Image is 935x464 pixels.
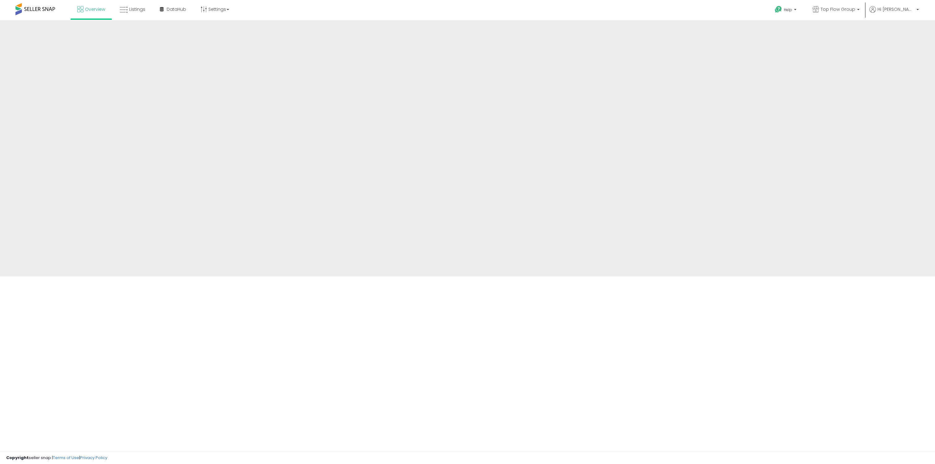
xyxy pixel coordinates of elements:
span: Top Flow Group [821,6,855,12]
span: DataHub [167,6,186,12]
a: Hi [PERSON_NAME] [869,6,919,20]
span: Overview [85,6,105,12]
a: Help [770,1,803,20]
span: Listings [129,6,145,12]
span: Hi [PERSON_NAME] [877,6,915,12]
span: Help [784,7,792,12]
i: Get Help [775,6,782,13]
